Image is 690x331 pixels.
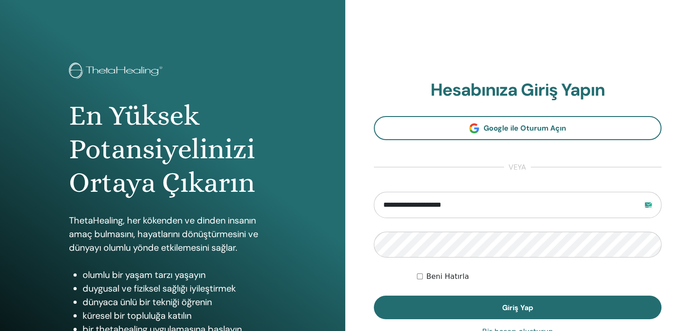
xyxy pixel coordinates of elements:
[69,99,255,199] font: En Yüksek Potansiyelinizi Ortaya Çıkarın
[484,123,566,133] font: Google ile Oturum Açın
[374,296,662,319] button: Giriş Yap
[431,78,605,101] font: Hesabınıza Giriş Yapın
[69,214,258,253] font: ThetaHealing, her kökenden ve dinden insanın amaç bulmasını, hayatlarını dönüştürmesini ve dünyay...
[83,310,191,321] font: küresel bir topluluğa katılın
[83,282,236,294] font: duygusal ve fiziksel sağlığı iyileştirmek
[502,303,533,312] font: Giriş Yap
[417,271,661,282] div: Beni süresiz olarak veya manuel olarak çıkış yapana kadar kimlik doğrulamalı tut
[83,296,212,308] font: dünyaca ünlü bir tekniği öğrenin
[509,162,526,172] font: veya
[374,116,662,140] a: Google ile Oturum Açın
[426,272,469,281] font: Beni Hatırla
[83,269,206,281] font: olumlu bir yaşam tarzı yaşayın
